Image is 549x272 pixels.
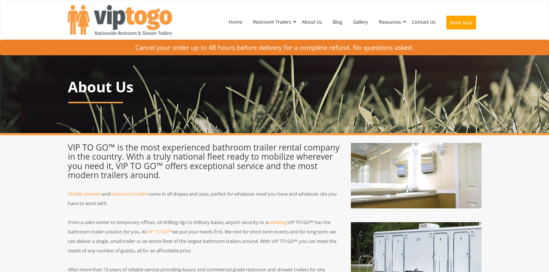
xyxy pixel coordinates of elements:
h1: About Us [68,79,482,95]
a: Resources [373,3,406,41]
a: Contact Us [406,3,441,41]
a: Blog [327,3,348,41]
a: About Us [296,3,327,41]
a: Mobile showers [68,191,102,197]
a: Book Now [441,3,482,45]
p: From a sales center to temporary offices, oil drilling rigs to military bases, airport security t... [68,217,340,255]
a: Home [223,3,247,41]
a: Gallery [348,3,373,41]
a: Restroom Trailers [247,3,296,41]
img: About Us - VIPTOGO [351,143,482,208]
p: and come in all shapes and sizes, perfect for whatever need you have and whatever site you have t... [68,189,340,208]
a: VIP TO GO™ [146,228,172,235]
h3: VIP TO GO™ is the most experienced bathroom trailer rental company in the country. With a truly n... [68,143,340,180]
a: restrooms trailers [110,191,149,197]
a: wedding, [268,219,287,225]
button: Book Now [446,16,476,29]
img: VIPTOGO [68,5,172,35]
